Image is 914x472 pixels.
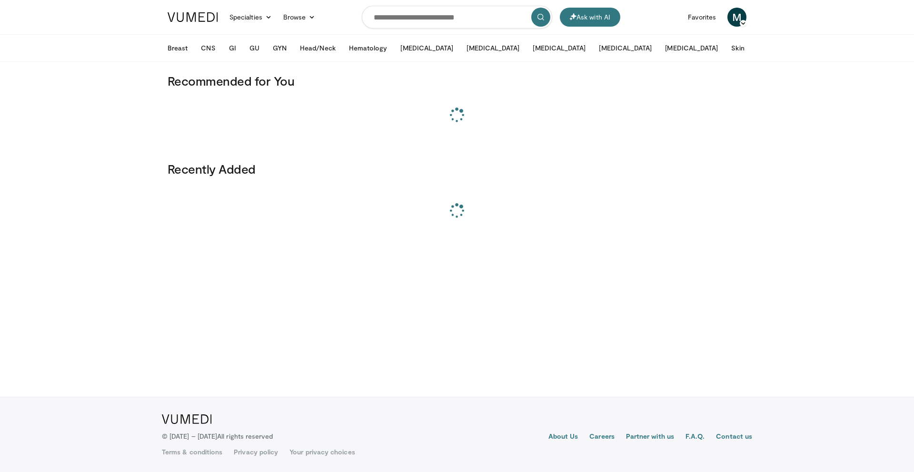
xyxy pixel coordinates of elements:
input: Search topics, interventions [362,6,552,29]
img: VuMedi Logo [168,12,218,22]
span: All rights reserved [217,432,273,440]
button: Ask with AI [560,8,620,27]
button: Head/Neck [294,39,341,58]
button: GYN [267,39,292,58]
a: About Us [548,432,578,443]
a: Specialties [224,8,278,27]
button: [MEDICAL_DATA] [593,39,657,58]
a: M [727,8,746,27]
button: [MEDICAL_DATA] [395,39,459,58]
a: Partner with us [626,432,674,443]
a: Your privacy choices [289,447,355,457]
h3: Recently Added [168,161,746,177]
a: Browse [278,8,321,27]
button: [MEDICAL_DATA] [659,39,724,58]
button: Hematology [343,39,393,58]
h3: Recommended for You [168,73,746,88]
img: VuMedi Logo [162,414,212,424]
button: [MEDICAL_DATA] [461,39,525,58]
a: Privacy policy [234,447,278,457]
a: Terms & conditions [162,447,222,457]
button: Skin [725,39,750,58]
button: GU [244,39,265,58]
button: CNS [195,39,221,58]
button: Breast [162,39,193,58]
button: [MEDICAL_DATA] [527,39,591,58]
button: GI [223,39,242,58]
a: Favorites [682,8,722,27]
a: F.A.Q. [685,432,705,443]
p: © [DATE] – [DATE] [162,432,273,441]
a: Contact us [716,432,752,443]
a: Careers [589,432,615,443]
